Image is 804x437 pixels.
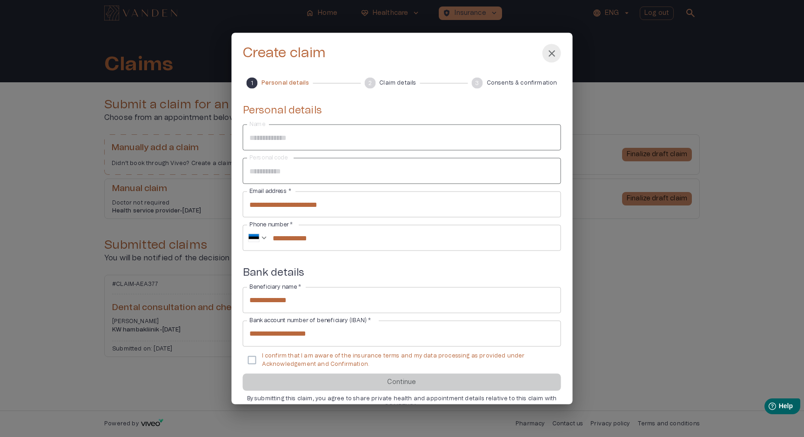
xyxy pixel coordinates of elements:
label: Email address [249,187,291,195]
iframe: Help widget launcher [731,395,804,421]
h3: Create claim [243,45,326,61]
h5: Personal details [243,104,561,117]
span: Claim details [379,79,416,87]
label: Personal code [249,154,288,162]
label: Phone number [249,221,293,229]
text: 2 [368,80,372,86]
span: close [546,48,557,59]
label: Bank account number of beneficiary (IBAN) [249,316,371,324]
span: Personal details [261,79,309,87]
h5: Bank details [243,266,561,279]
label: Beneficiary name [249,283,301,291]
label: Name [249,120,266,128]
button: close navigation menu [543,44,561,63]
text: 3 [476,80,479,86]
p: I confirm that I am aware of the insurance terms and my data processing as provided under Acknowl... [262,352,554,368]
img: ee [248,234,260,242]
p: By submitting this claim, you agree to share private health and appointment details relative to t... [243,394,561,410]
text: 1 [251,80,253,86]
span: Consents & confirmation [487,79,557,87]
